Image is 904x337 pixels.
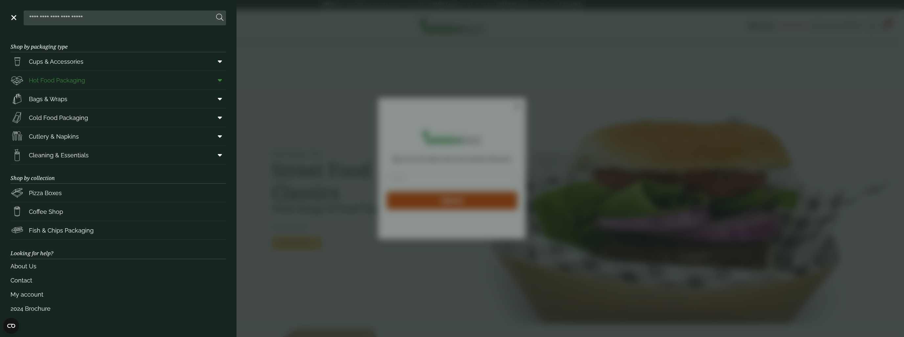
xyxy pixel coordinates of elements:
a: Bags & Wraps [11,90,226,108]
img: HotDrink_paperCup.svg [11,205,24,218]
span: Pizza Boxes [29,189,62,197]
h3: Looking for help? [11,240,226,259]
a: Fish & Chips Packaging [11,221,226,239]
a: Hot Food Packaging [11,71,226,89]
img: Pizza_boxes.svg [11,186,24,199]
a: About Us [11,259,226,273]
span: Cleaning & Essentials [29,151,89,160]
h3: Shop by collection [11,165,226,184]
a: My account [11,287,226,302]
img: FishNchip_box.svg [11,224,24,237]
span: Hot Food Packaging [29,76,85,85]
button: Open CMP widget [3,318,19,334]
span: Cups & Accessories [29,57,83,66]
span: Cold Food Packaging [29,113,88,122]
a: Cleaning & Essentials [11,146,226,164]
span: Cutlery & Napkins [29,132,79,141]
img: Sandwich_box.svg [11,111,24,124]
h3: Shop by packaging type [11,33,226,52]
img: Paper_carriers.svg [11,92,24,105]
span: Bags & Wraps [29,95,67,103]
a: 2024 Brochure [11,302,226,316]
img: open-wipe.svg [11,148,24,162]
a: Cold Food Packaging [11,108,226,127]
img: Cutlery.svg [11,130,24,143]
a: Pizza Boxes [11,184,226,202]
a: Coffee Shop [11,202,226,221]
span: Coffee Shop [29,207,63,216]
a: Contact [11,273,226,287]
span: Fish & Chips Packaging [29,226,94,235]
img: Deli_box.svg [11,74,24,87]
img: PintNhalf_cup.svg [11,55,24,68]
a: Cutlery & Napkins [11,127,226,146]
a: Cups & Accessories [11,52,226,71]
